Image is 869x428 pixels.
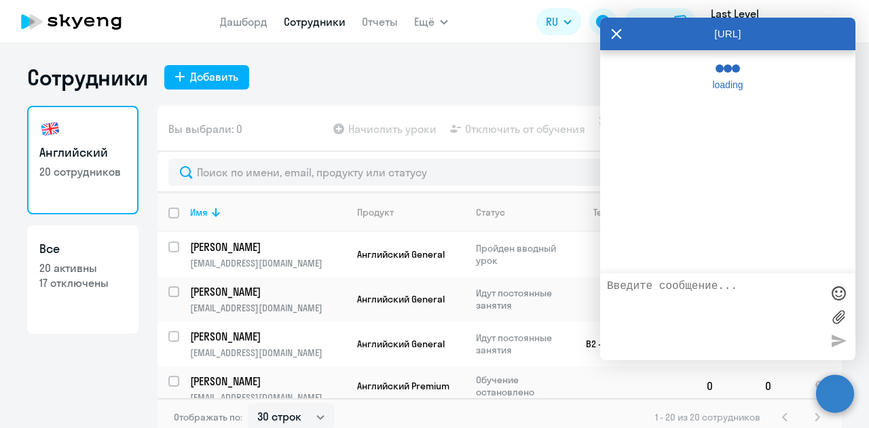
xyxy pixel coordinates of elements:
[476,332,569,356] p: Идут постоянные занятия
[625,8,696,35] button: Балансbalance
[284,15,346,28] a: Сотрудники
[39,275,126,290] p: 17 отключены
[704,79,752,90] span: loading
[190,329,346,344] a: [PERSON_NAME]
[27,64,148,91] h1: Сотрудники
[190,239,344,254] p: [PERSON_NAME]
[190,284,346,299] a: [PERSON_NAME]
[27,106,138,214] a: Английский20 сотрудников
[220,15,267,28] a: Дашборд
[754,366,804,406] td: 0
[39,118,61,140] img: english
[190,69,238,85] div: Добавить
[190,374,346,389] a: [PERSON_NAME]
[711,5,837,38] p: Last Level ([PERSON_NAME]), [PERSON_NAME] СИ, ООО
[357,338,445,350] span: Английский General
[190,391,346,404] p: [EMAIL_ADDRESS][DOMAIN_NAME]
[190,284,344,299] p: [PERSON_NAME]
[476,374,569,398] p: Обучение остановлено
[696,366,754,406] td: 0
[174,411,242,423] span: Отображать по:
[190,206,346,218] div: Имя
[476,287,569,311] p: Идут постоянные занятия
[593,206,671,218] div: Текущий уровень
[580,206,695,218] div: Текущий уровень
[570,322,696,366] td: B2 - Upper-Intermediate
[357,248,445,260] span: Английский General
[476,206,505,218] div: Статус
[357,293,445,305] span: Английский General
[674,15,688,28] img: balance
[164,65,249,90] button: Добавить
[190,239,346,254] a: [PERSON_NAME]
[704,5,857,38] button: Last Level ([PERSON_NAME]), [PERSON_NAME] СИ, ООО
[357,206,394,218] div: Продукт
[633,14,669,30] div: Баланс
[536,8,581,35] button: RU
[190,347,346,359] p: [EMAIL_ADDRESS][DOMAIN_NAME]
[546,14,558,30] span: RU
[190,206,208,218] div: Имя
[476,242,569,267] p: Пройден вводный урок
[39,144,126,161] h3: Английский
[39,240,126,258] h3: Все
[357,380,449,392] span: Английский Premium
[414,14,434,30] span: Ещё
[168,121,242,137] span: Вы выбрали: 0
[190,302,346,314] p: [EMAIL_ADDRESS][DOMAIN_NAME]
[655,411,760,423] span: 1 - 20 из 20 сотрудников
[39,260,126,275] p: 20 активны
[828,307,849,327] label: Лимит 10 файлов
[190,374,344,389] p: [PERSON_NAME]
[168,159,831,186] input: Поиск по имени, email, продукту или статусу
[414,8,448,35] button: Ещё
[27,225,138,334] a: Все20 активны17 отключены
[39,164,126,179] p: 20 сотрудников
[362,15,398,28] a: Отчеты
[190,257,346,269] p: [EMAIL_ADDRESS][DOMAIN_NAME]
[190,329,344,344] p: [PERSON_NAME]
